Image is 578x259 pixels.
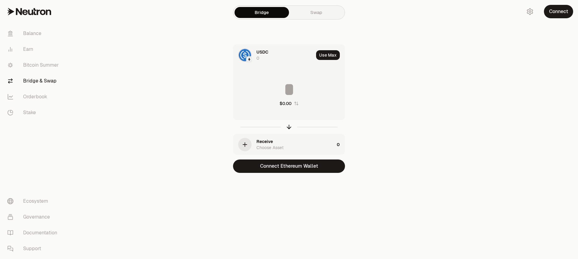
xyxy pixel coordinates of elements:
a: Swap [289,7,343,18]
a: Documentation [2,225,66,241]
div: Receive [256,138,273,145]
a: Earn [2,41,66,57]
a: Bridge & Swap [2,73,66,89]
button: ReceiveChoose Asset0 [233,134,345,155]
a: Governance [2,209,66,225]
div: $0.00 [280,100,291,107]
img: Ethereum Logo [247,57,252,62]
a: Balance [2,26,66,41]
div: 0 [337,134,345,155]
a: Support [2,241,66,257]
span: USDC [256,49,268,55]
div: ReceiveChoose Asset [233,134,334,155]
button: $0.00 [280,100,299,107]
button: Use Max [316,50,340,60]
a: Ecosystem [2,193,66,209]
a: Orderbook [2,89,66,105]
a: Bitcoin Summer [2,57,66,73]
div: Choose Asset [256,145,284,151]
button: Connect Ethereum Wallet [233,159,345,173]
div: USDC LogoEthereum LogoEthereum LogoUSDC0 [233,45,314,65]
div: 0 [256,55,259,61]
button: Connect [544,5,573,18]
a: Bridge [235,7,289,18]
a: Stake [2,105,66,121]
img: USDC Logo [239,49,251,61]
